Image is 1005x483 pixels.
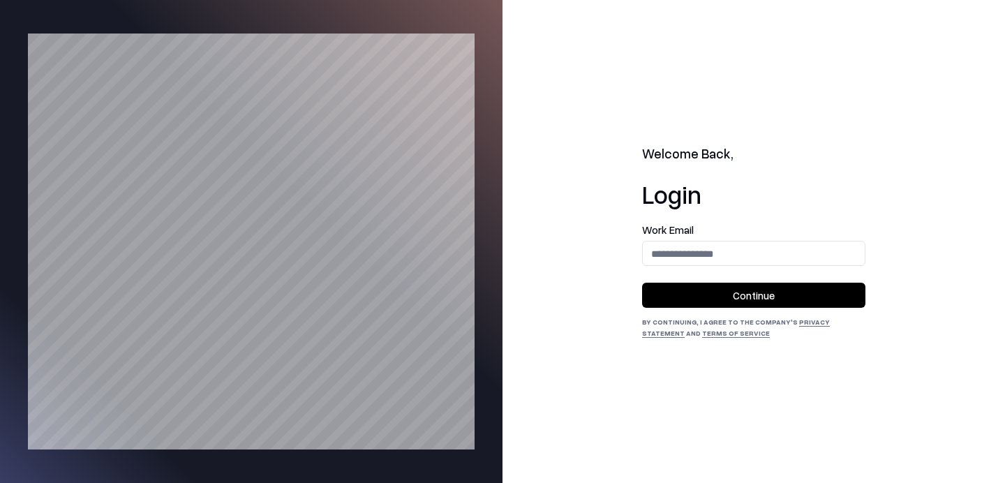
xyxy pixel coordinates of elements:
button: Continue [642,283,865,308]
div: By continuing, I agree to the Company's and [642,316,865,339]
h1: Login [642,180,865,208]
a: Terms of Service [702,329,770,337]
label: Work Email [642,225,865,235]
h2: Welcome Back, [642,144,865,164]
